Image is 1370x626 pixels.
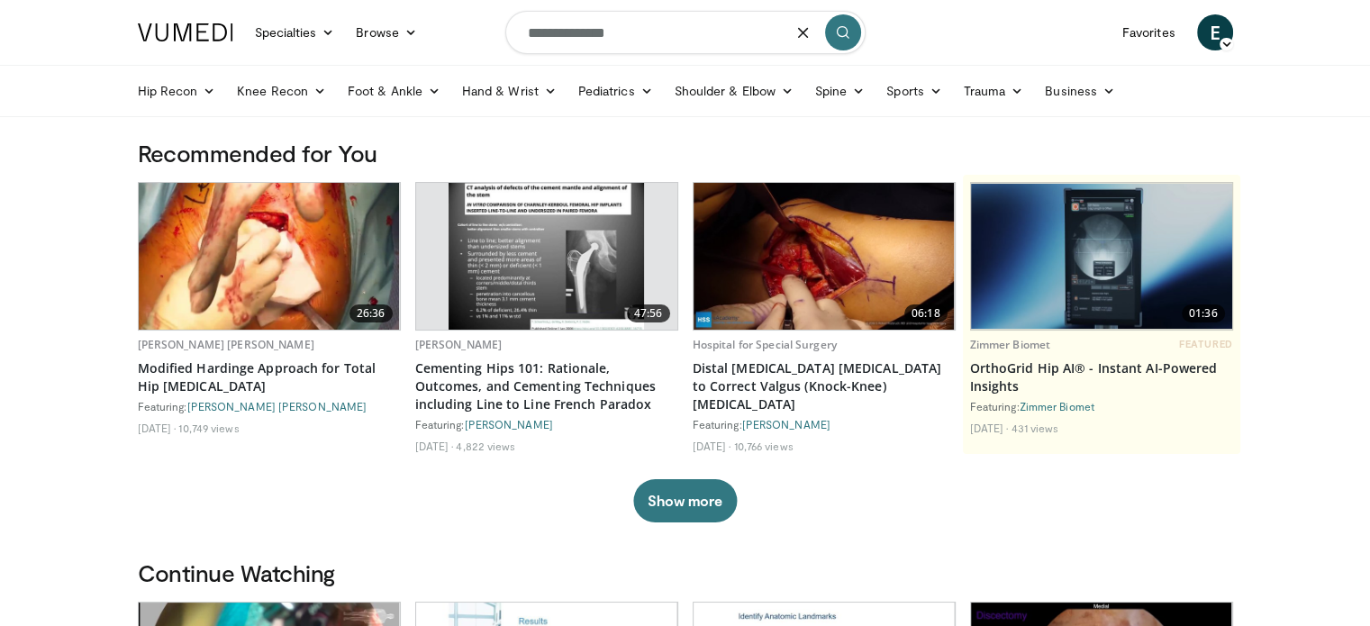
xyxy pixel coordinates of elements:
[138,558,1233,587] h3: Continue Watching
[970,359,1233,395] a: OrthoGrid Hip AI® - Instant AI-Powered Insights
[567,73,664,109] a: Pediatrics
[1197,14,1233,50] a: E
[416,183,677,330] a: 47:56
[127,73,227,109] a: Hip Recon
[139,183,400,330] a: 26:36
[138,399,401,413] div: Featuring:
[970,399,1233,413] div: Featuring:
[449,183,645,330] img: b58c57b4-9187-4c70-8783-e4f7a92b96ca.620x360_q85_upscale.jpg
[456,439,515,453] li: 4,822 views
[139,183,400,330] img: e4f4e4a0-26bd-4e35-9fbb-bdfac94fc0d8.620x360_q85_upscale.jpg
[1034,73,1126,109] a: Business
[970,421,1009,435] li: [DATE]
[693,439,731,453] li: [DATE]
[971,184,1232,328] img: 51d03d7b-a4ba-45b7-9f92-2bfbd1feacc3.620x360_q85_upscale.jpg
[465,418,553,431] a: [PERSON_NAME]
[1179,338,1232,350] span: FEATURED
[505,11,866,54] input: Search topics, interventions
[693,359,956,413] a: Distal [MEDICAL_DATA] [MEDICAL_DATA] to Correct Valgus (Knock-Knee) [MEDICAL_DATA]
[971,183,1232,330] a: 01:36
[904,304,948,322] span: 06:18
[187,400,367,413] a: [PERSON_NAME] [PERSON_NAME]
[138,359,401,395] a: Modified Hardinge Approach for Total Hip [MEDICAL_DATA]
[138,421,177,435] li: [DATE]
[694,183,955,330] a: 06:18
[733,439,793,453] li: 10,766 views
[876,73,953,109] a: Sports
[451,73,567,109] a: Hand & Wrist
[742,418,830,431] a: [PERSON_NAME]
[345,14,428,50] a: Browse
[633,479,737,522] button: Show more
[1111,14,1186,50] a: Favorites
[415,337,503,352] a: [PERSON_NAME]
[1011,421,1058,435] li: 431 views
[664,73,804,109] a: Shoulder & Elbow
[337,73,451,109] a: Foot & Ankle
[804,73,876,109] a: Spine
[415,417,678,431] div: Featuring:
[1020,400,1094,413] a: Zimmer Biomet
[693,337,837,352] a: Hospital for Special Surgery
[138,337,314,352] a: [PERSON_NAME] [PERSON_NAME]
[970,337,1051,352] a: Zimmer Biomet
[138,139,1233,168] h3: Recommended for You
[415,439,454,453] li: [DATE]
[226,73,337,109] a: Knee Recon
[627,304,670,322] span: 47:56
[1182,304,1225,322] span: 01:36
[415,359,678,413] a: Cementing Hips 101: Rationale, Outcomes, and Cementing Techniques including Line to Line French P...
[694,183,955,330] img: 792110d2-4bfb-488c-b125-1d445b1bd757.620x360_q85_upscale.jpg
[349,304,393,322] span: 26:36
[138,23,233,41] img: VuMedi Logo
[178,421,239,435] li: 10,749 views
[244,14,346,50] a: Specialties
[693,417,956,431] div: Featuring:
[953,73,1035,109] a: Trauma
